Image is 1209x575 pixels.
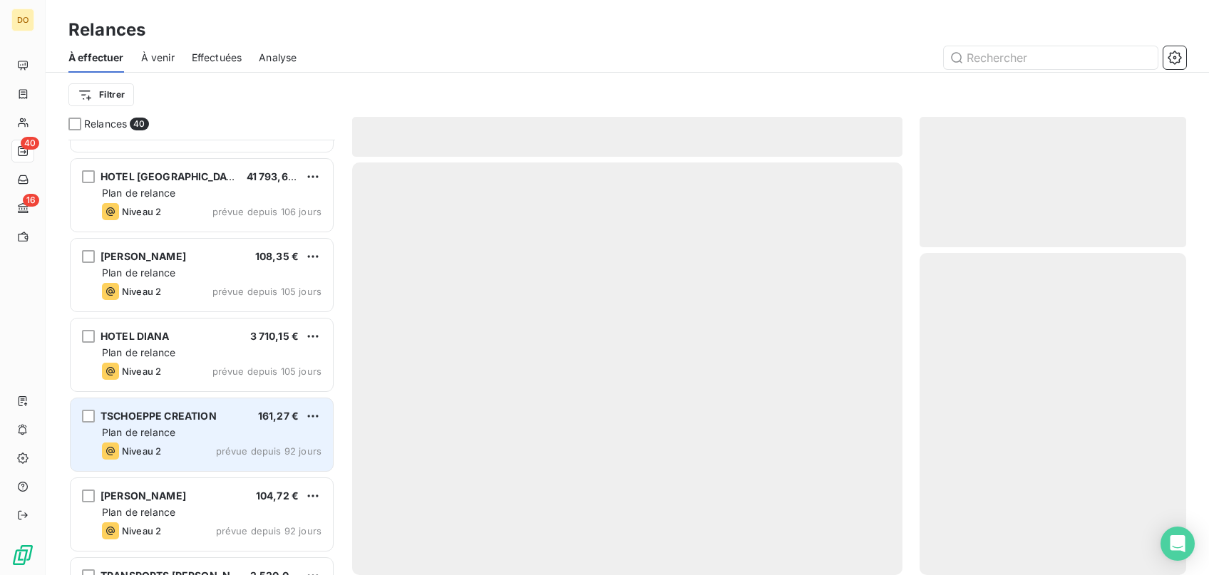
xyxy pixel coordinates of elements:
span: Plan de relance [102,187,175,199]
span: TSCHOEPPE CREATION [101,410,217,422]
span: 16 [23,194,39,207]
span: Niveau 2 [122,286,161,297]
img: Logo LeanPay [11,544,34,566]
span: À effectuer [68,51,124,65]
span: À venir [141,51,175,65]
input: Rechercher [944,46,1158,69]
span: prévue depuis 105 jours [212,366,321,377]
span: prévue depuis 92 jours [216,445,321,457]
span: Niveau 2 [122,366,161,377]
span: 108,35 € [255,250,299,262]
h3: Relances [68,17,145,43]
span: Plan de relance [102,346,175,358]
span: HOTEL [GEOGRAPHIC_DATA] [101,170,242,182]
span: [PERSON_NAME] [101,250,186,262]
span: Niveau 2 [122,525,161,537]
span: [PERSON_NAME] [101,489,186,502]
span: Effectuées [192,51,242,65]
span: prévue depuis 105 jours [212,286,321,297]
span: Niveau 2 [122,445,161,457]
span: 40 [130,118,148,130]
div: DO [11,9,34,31]
span: HOTEL DIANA [101,330,170,342]
span: Relances [84,117,127,131]
span: Plan de relance [102,266,175,279]
div: grid [68,140,335,575]
span: 104,72 € [256,489,299,502]
span: 40 [21,137,39,150]
button: Filtrer [68,83,134,106]
span: prévue depuis 106 jours [212,206,321,217]
span: Plan de relance [102,426,175,438]
span: 41 793,61 € [247,170,302,182]
span: 161,27 € [258,410,299,422]
span: prévue depuis 92 jours [216,525,321,537]
span: Analyse [259,51,297,65]
span: Niveau 2 [122,206,161,217]
div: Open Intercom Messenger [1161,527,1195,561]
span: 3 710,15 € [250,330,299,342]
span: Plan de relance [102,506,175,518]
